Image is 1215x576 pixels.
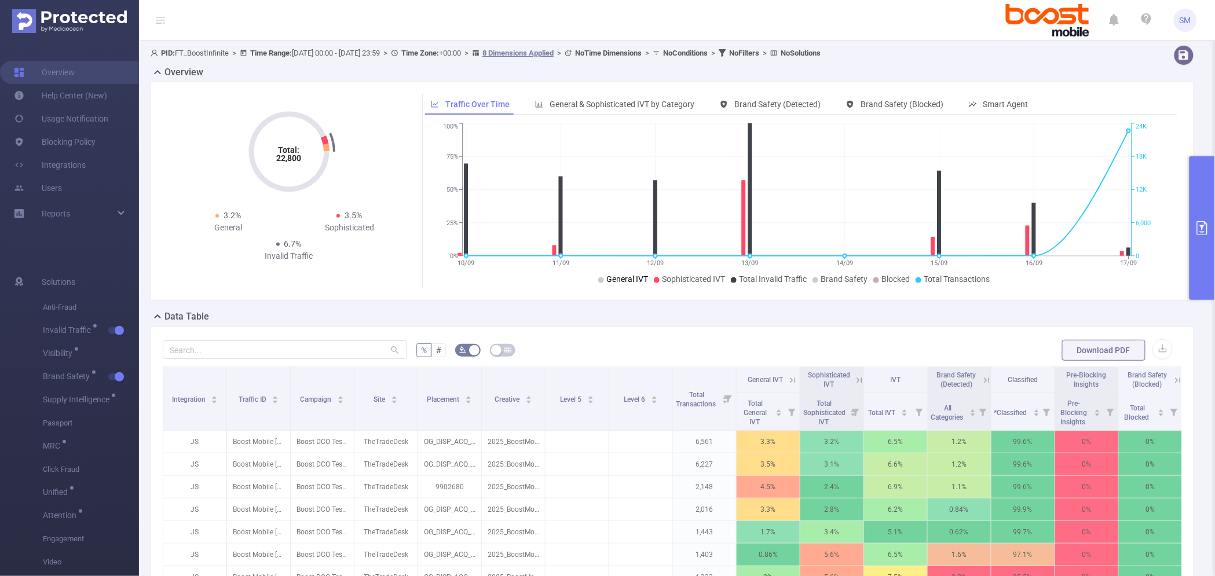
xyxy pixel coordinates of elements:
[482,49,554,57] u: 8 Dimensions Applied
[552,259,569,267] tspan: 11/09
[14,107,108,130] a: Usage Notification
[461,49,472,57] span: >
[744,399,767,426] span: Total General IVT
[227,453,290,475] p: Boost Mobile [27637]
[276,153,301,163] tspan: 22,800
[969,408,976,414] div: Sort
[808,371,850,388] span: Sophisticated IVT
[161,49,175,57] b: PID:
[431,100,439,108] i: icon: line-chart
[418,453,481,475] p: OG_DISP_ACQ_TTD_AWR_NA_UPPER_IND_PRGM_FY25_RTG-DCOTestB [9902684]
[991,431,1055,453] p: 99.6%
[1180,9,1191,32] span: SM
[737,476,800,498] p: 4.5%
[864,544,927,566] p: 6.5%
[443,123,458,131] tspan: 100%
[742,259,759,267] tspan: 13/09
[43,527,139,551] span: Engagement
[991,476,1055,498] p: 99.6%
[291,431,354,453] p: Boost DCO Test FY25 [280591]
[1119,476,1182,498] p: 0%
[776,412,782,415] i: icon: caret-down
[1060,399,1088,426] span: Pre-Blocking Insights
[991,498,1055,520] p: 99.9%
[301,395,334,403] span: Campaign
[864,431,927,453] p: 6.5%
[447,153,458,160] tspan: 75%
[606,274,648,284] span: General IVT
[278,145,299,155] tspan: Total:
[737,453,800,475] p: 3.5%
[864,498,927,520] p: 6.2%
[163,498,226,520] p: JS
[163,340,407,359] input: Search...
[224,211,241,220] span: 3.2%
[458,259,475,267] tspan: 10/09
[227,476,290,498] p: Boost Mobile [27637]
[739,274,807,284] span: Total Invalid Traffic
[708,49,719,57] span: >
[1119,544,1182,566] p: 0%
[447,186,458,194] tspan: 50%
[1125,404,1151,421] span: Total Blocked
[43,326,95,334] span: Invalid Traffic
[291,521,354,543] p: Boost DCO Test FY25 [280591]
[391,399,398,402] i: icon: caret-down
[673,476,736,498] p: 2,148
[12,9,127,33] img: Protected Media
[1033,408,1040,411] i: icon: caret-up
[1119,453,1182,475] p: 0%
[1095,412,1101,415] i: icon: caret-down
[931,259,948,267] tspan: 15/09
[535,100,543,108] i: icon: bar-chart
[673,431,736,453] p: 6,561
[1038,393,1055,430] i: Filter menu
[1119,498,1182,520] p: 0%
[482,431,545,453] p: 2025_BoostMobile_StoreLocator_300x250.zip [5377429]
[354,476,418,498] p: TheTradeDesk
[338,399,344,402] i: icon: caret-down
[391,394,398,398] i: icon: caret-up
[869,409,898,417] span: Total IVT
[737,498,800,520] p: 3.3%
[14,61,75,84] a: Overview
[418,476,481,498] p: 9902680
[250,49,292,57] b: Time Range:
[227,431,290,453] p: Boost Mobile [27637]
[931,404,965,421] span: All Categories
[504,346,511,353] i: icon: table
[163,453,226,475] p: JS
[436,346,441,355] span: #
[14,84,107,107] a: Help Center (New)
[239,395,268,403] span: Traffic ID
[902,412,908,415] i: icon: caret-down
[1102,393,1118,430] i: Filter menu
[928,498,991,520] p: 0.84%
[775,408,782,414] div: Sort
[937,371,976,388] span: Brand Safety (Detected)
[227,498,290,520] p: Boost Mobile [27637]
[1119,431,1182,453] p: 0%
[642,49,653,57] span: >
[647,259,664,267] tspan: 12/09
[748,376,784,384] span: General IVT
[337,394,344,401] div: Sort
[401,49,439,57] b: Time Zone:
[784,393,800,430] i: Filter menu
[651,394,658,401] div: Sort
[1055,544,1118,566] p: 0%
[928,544,991,566] p: 1.6%
[861,100,943,109] span: Brand Safety (Blocked)
[482,544,545,566] p: 2025_BoostMobile_StoreLocator_728x90.zip [5403590]
[466,399,472,402] i: icon: caret-down
[525,394,532,401] div: Sort
[902,408,908,411] i: icon: caret-up
[466,394,472,398] i: icon: caret-up
[482,521,545,543] p: 2025_BoostMobile_StoreLocator_160x600.zip [5403511]
[554,49,565,57] span: >
[164,65,203,79] h2: Overview
[928,521,991,543] p: 0.62%
[291,453,354,475] p: Boost DCO Test FY25 [280591]
[924,274,990,284] span: Total Transactions
[673,453,736,475] p: 6,227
